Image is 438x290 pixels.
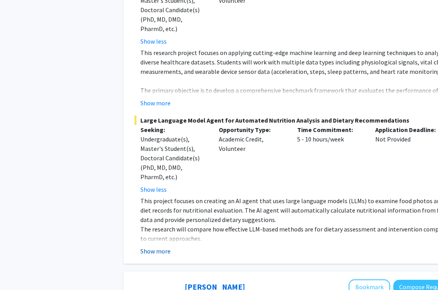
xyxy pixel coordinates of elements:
div: 5 - 10 hours/week [291,125,370,194]
button: Show less [140,37,167,46]
button: Show more [140,98,171,108]
p: Seeking: [140,125,207,134]
div: Academic Credit, Volunteer [213,125,291,194]
button: Show more [140,246,171,256]
p: Opportunity Type: [219,125,285,134]
p: Time Commitment: [297,125,364,134]
button: Show less [140,185,167,194]
div: Undergraduate(s), Master's Student(s), Doctoral Candidate(s) (PhD, MD, DMD, PharmD, etc.) [140,134,207,182]
iframe: Chat [6,255,33,284]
